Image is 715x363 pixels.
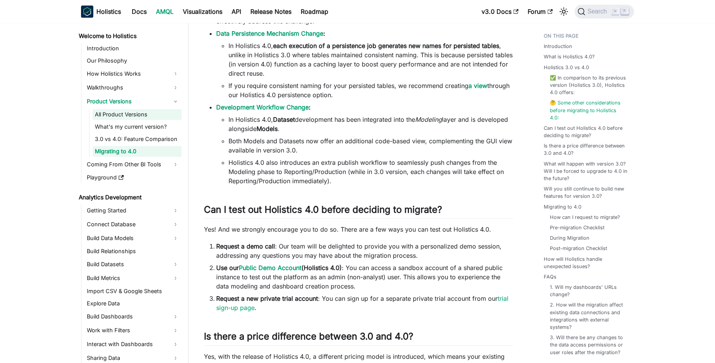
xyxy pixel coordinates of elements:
a: FAQs [544,273,556,280]
strong: Models [257,125,278,133]
a: a view [468,82,487,90]
a: Roadmap [296,5,333,18]
a: Analytics Development [76,192,182,203]
h2: Is there a price difference between 3.0 and 4.0? [204,331,513,345]
a: Pre-migration Checklist [550,224,604,231]
a: Build Dashboards [84,310,182,323]
a: Forum [523,5,557,18]
a: Getting Started [84,204,182,217]
h2: Can I test out Holistics 4.0 before deciding to migrate? [204,204,513,219]
a: Playground [84,172,182,183]
li: If you require consistent naming for your persisted tables, we recommend creating through our Hol... [228,81,513,99]
a: Migrating to 4.0 [93,146,182,157]
a: Development Workflow Change [216,103,309,111]
a: Import CSV & Google Sheets [84,286,182,297]
strong: : [216,30,325,37]
a: 2. How will the migration affect existing data connections and integrations with external systems? [550,301,626,331]
a: What is Holistics 4.0? [544,53,595,60]
li: Holistics 4.0 also introduces an extra publish workflow to seamlessly push changes from the Model... [228,158,513,186]
a: 1. Will my dashboards' URLs change? [550,283,626,298]
a: Is there a price difference between 3.0 and 4.0? [544,142,629,157]
em: Modeling [415,116,442,123]
li: : You can sign up for a separate private trial account from our . [216,294,513,312]
a: Connect Database [84,218,182,230]
a: Migrating to 4.0 [544,203,581,211]
a: Public Demo Account [239,264,301,272]
strong: Use our (Holistics 4.0) [216,264,342,272]
a: Introduction [84,43,182,54]
a: Will you still continue to build new features for version 3.0? [544,185,629,200]
strong: Request a demo call [216,242,275,250]
li: In Holistics 4.0, development has been integrated into the layer and is developed alongside . [228,115,513,133]
li: : Our team will be delighted to provide you with a personalized demo session, addressing any ques... [216,242,513,260]
a: Holistics 3.0 vs 4.0 [544,64,589,71]
a: v3.0 Docs [477,5,523,18]
a: Interact with Dashboards [84,338,182,350]
li: Both Models and Datasets now offer an additional code-based view, complementing the GUI view avai... [228,136,513,155]
a: How will Holistics handle unexpected issues? [544,255,629,270]
a: What's my current version? [93,121,182,132]
li: In Holistics 4.0, , unlike in Holistics 3.0 where tables maintained consistent naming. This is be... [228,41,513,78]
p: Yes! And we strongly encourage you to do so. There are a few ways you can test out Holistics 4.0. [204,225,513,234]
a: HolisticsHolistics [81,5,121,18]
a: How Holistics Works [84,68,182,80]
a: Welcome to Holistics [76,31,182,41]
a: Data Persistence Mechanism Change [216,30,323,37]
a: API [227,5,246,18]
a: Build Metrics [84,272,182,284]
a: Post-migration Checklist [550,245,607,252]
strong: Request a new private trial account [216,295,318,302]
a: Build Relationships [84,246,182,257]
a: Work with Filters [84,324,182,336]
a: Introduction [544,43,572,50]
a: Build Data Models [84,232,182,244]
img: Holistics [81,5,93,18]
a: What will happen with version 3.0? Will I be forced to upgrade to 4.0 in the future? [544,160,629,182]
button: Search (Command+K) [574,5,634,18]
kbd: ⌘ [611,8,619,15]
a: During Migration [550,234,589,242]
a: 3.0 vs 4.0: Feature Comparison [93,134,182,144]
a: AMQL [151,5,178,18]
a: Visualizations [178,5,227,18]
a: Release Notes [246,5,296,18]
a: Our Philosophy [84,55,182,66]
b: Holistics [96,7,121,16]
a: Can I test out Holistics 4.0 before deciding to migrate? [544,124,629,139]
a: Explore Data [84,298,182,309]
strong: each execution of a persistence job generates new names for persisted tables [273,42,499,50]
a: 3. Will there be any changes to the data access permissions or user roles after the migration? [550,334,626,356]
a: Coming From Other BI Tools [84,158,182,171]
a: Walkthroughs [84,81,182,94]
kbd: K [621,8,629,15]
a: 🤔 Some other considerations before migrating to Holistics 4.0: [550,99,626,121]
strong: Dataset [273,116,295,123]
a: Docs [127,5,151,18]
strong: : [216,103,311,111]
a: All Product Versions [93,109,182,120]
a: Build Datasets [84,258,182,270]
nav: Docs sidebar [73,23,189,363]
span: Search [585,8,612,15]
button: Switch between dark and light mode (currently light mode) [558,5,570,18]
a: Product Versions [84,95,182,108]
li: : You can access a sandbox account of a shared public instance to test out the platform as an adm... [216,263,513,291]
a: How can I request to migrate? [550,214,620,221]
a: ✅ In comparison to its previous version (Holistics 3.0), Holistics 4.0 offers: [550,74,626,96]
